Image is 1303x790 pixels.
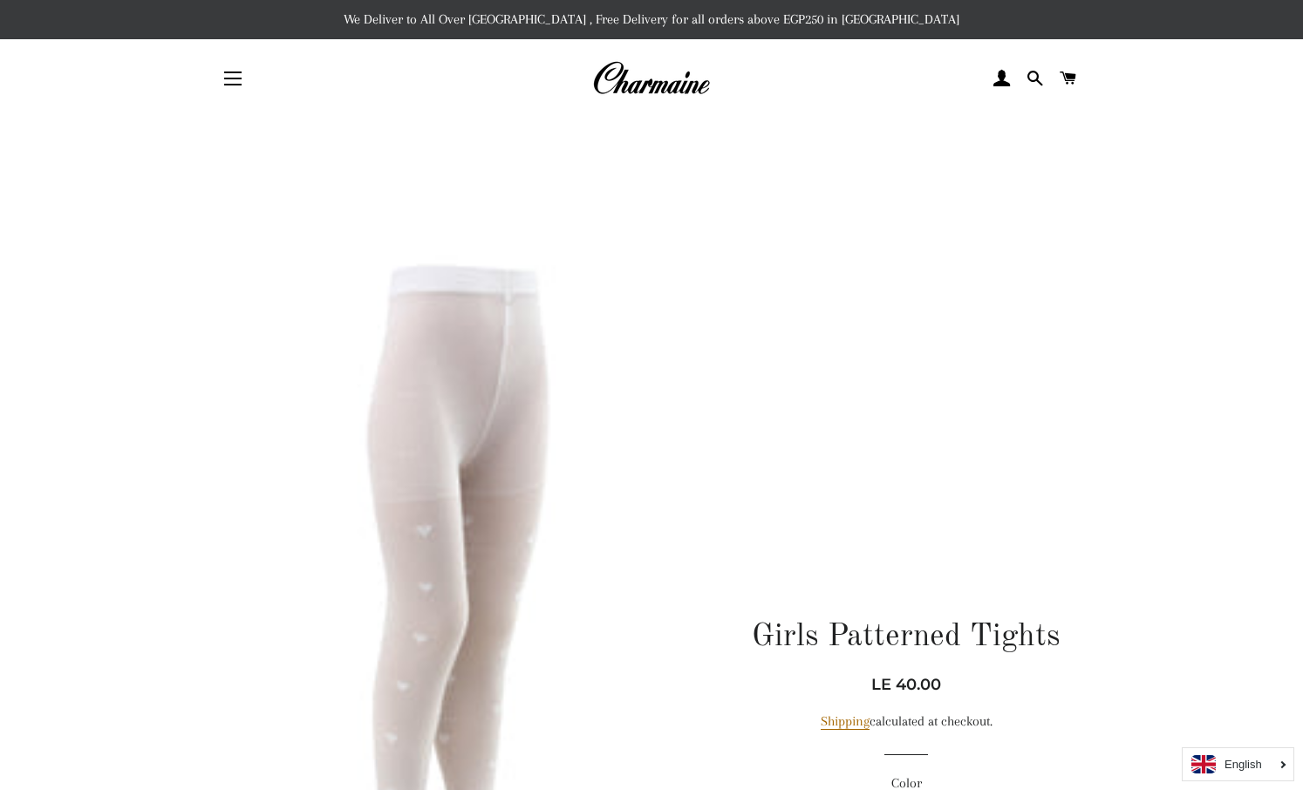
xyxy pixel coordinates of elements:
div: calculated at checkout. [752,711,1061,732]
i: English [1225,759,1262,770]
img: Charmaine Egypt [592,59,710,98]
a: English [1191,755,1285,773]
h1: Girls Patterned Tights [752,616,1061,659]
span: LE 40.00 [871,675,941,694]
a: Shipping [821,713,870,730]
